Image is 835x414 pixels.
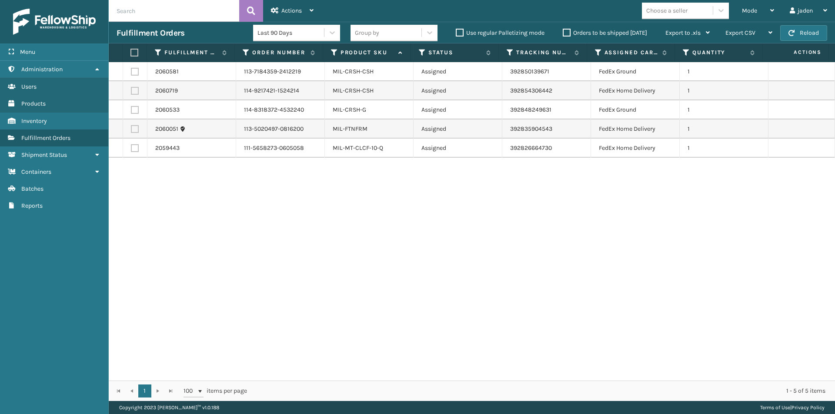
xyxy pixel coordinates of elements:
h3: Fulfillment Orders [117,28,184,38]
td: Assigned [414,81,502,100]
td: FedEx Ground [591,100,680,119]
a: 392848249631 [510,106,551,113]
span: Actions [765,45,827,60]
a: 392854306442 [510,87,552,94]
span: Batches [21,185,43,192]
span: Menu [20,48,35,56]
label: Fulfillment Order Id [164,49,218,56]
a: 392835904543 [510,125,552,132]
span: Mode [742,7,757,14]
span: Actions [281,7,302,14]
a: 1 [138,384,151,397]
td: FedEx Home Delivery [591,139,680,158]
label: Use regular Palletizing mode [456,29,544,36]
a: MIL-CRSH-CSH [333,87,374,94]
span: 100 [184,387,197,395]
td: 1 [680,139,768,158]
div: | [760,401,825,414]
td: Assigned [414,119,502,139]
a: MIL-CRSH-G [333,106,366,113]
a: 2060719 [155,86,178,95]
a: MIL-MT-CLCF-10-Q [333,144,383,152]
td: 114-9217421-1524214 [236,81,325,100]
span: Export to .xls [665,29,701,36]
td: 111-5658273-0605058 [236,139,325,158]
button: Reload [780,25,827,41]
td: 1 [680,62,768,81]
a: 2060533 [155,106,180,114]
label: Product SKU [341,49,394,56]
td: FedEx Home Delivery [591,119,680,139]
td: Assigned [414,62,502,81]
span: Export CSV [725,29,755,36]
td: Assigned [414,139,502,158]
span: Fulfillment Orders [21,134,70,142]
img: logo [13,9,96,35]
td: FedEx Ground [591,62,680,81]
label: Quantity [692,49,746,56]
div: Last 90 Days [257,28,325,37]
a: 392826664730 [510,144,552,152]
span: Containers [21,168,51,176]
td: Assigned [414,100,502,119]
td: 1 [680,81,768,100]
div: Group by [355,28,379,37]
span: Reports [21,202,43,209]
span: Inventory [21,117,47,125]
a: 2060581 [155,67,179,76]
span: Administration [21,66,63,73]
div: 1 - 5 of 5 items [259,387,825,395]
a: Terms of Use [760,404,790,411]
span: Products [21,100,46,107]
td: 1 [680,119,768,139]
td: 113-7184359-2412219 [236,62,325,81]
td: FedEx Home Delivery [591,81,680,100]
span: Shipment Status [21,151,67,159]
a: 2060051 [155,125,178,133]
a: Privacy Policy [792,404,825,411]
a: MIL-FTNFRM [333,125,367,132]
td: 113-5020497-0816200 [236,119,325,139]
label: Assigned Carrier Service [605,49,658,56]
td: 1 [680,100,768,119]
a: 392850139671 [510,68,549,75]
span: Users [21,83,37,90]
span: items per page [184,384,247,397]
a: 2059443 [155,144,180,152]
p: Copyright 2023 [PERSON_NAME]™ v 1.0.188 [119,401,219,414]
a: MIL-CRSH-CSH [333,68,374,75]
label: Status [428,49,482,56]
td: 114-8318372-4532240 [236,100,325,119]
label: Orders to be shipped [DATE] [563,29,647,36]
label: Order Number [252,49,306,56]
label: Tracking Number [516,49,570,56]
div: Choose a seller [646,6,688,15]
